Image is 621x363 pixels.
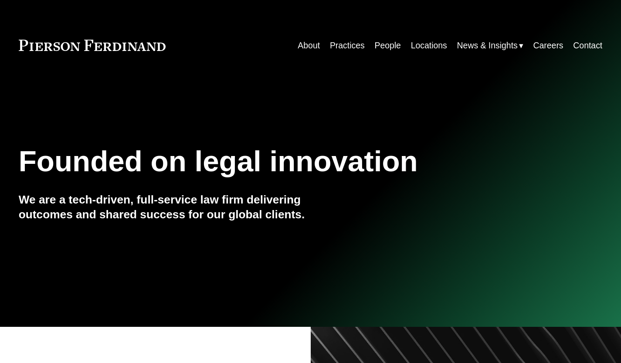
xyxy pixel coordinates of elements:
a: Practices [330,37,365,54]
a: People [374,37,400,54]
a: About [298,37,320,54]
a: Careers [533,37,563,54]
h1: Founded on legal innovation [19,145,505,178]
a: Contact [573,37,602,54]
a: folder dropdown [457,37,523,54]
span: News & Insights [457,38,518,53]
h4: We are a tech-driven, full-service law firm delivering outcomes and shared success for our global... [19,193,311,222]
a: Locations [411,37,447,54]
